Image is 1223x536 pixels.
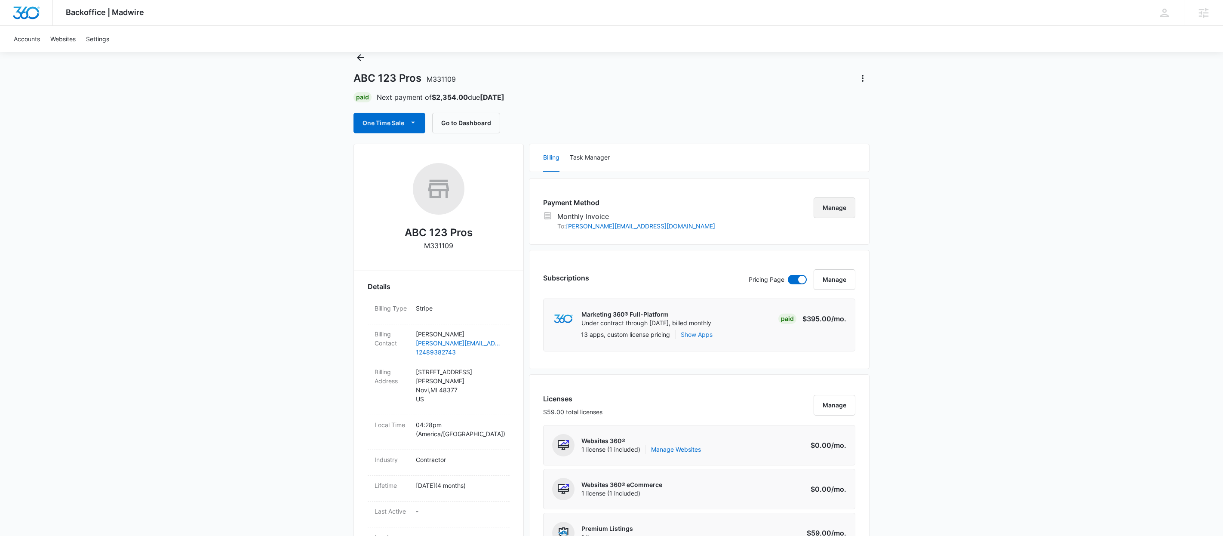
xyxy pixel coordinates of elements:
p: Under contract through [DATE], billed monthly [581,319,711,327]
div: Last Active- [368,502,510,527]
div: Lifetime[DATE](4 months) [368,476,510,502]
h2: ABC 123 Pros [405,225,473,240]
p: [DATE] ( 4 months ) [416,481,503,490]
img: marketing360Logo [554,314,572,323]
a: Accounts [9,26,45,52]
a: Settings [81,26,114,52]
p: $59.00 total licenses [543,407,602,416]
div: Billing TypeStripe [368,299,510,324]
dt: Billing Address [375,367,409,385]
div: Paid [353,92,372,102]
button: Manage [814,197,855,218]
button: Manage [814,395,855,416]
p: 04:28pm ( America/[GEOGRAPHIC_DATA] ) [416,420,503,438]
p: $0.00 [806,440,846,450]
span: 1 license (1 included) [581,445,701,454]
span: Details [368,281,390,292]
span: /mo. [831,441,846,450]
button: Back [353,51,367,65]
span: 1 license (1 included) [581,489,662,498]
p: M331109 [424,240,453,251]
h3: Licenses [543,394,602,404]
p: - [416,507,503,516]
button: Actions [856,71,870,85]
p: Websites 360® eCommerce [581,481,662,489]
h3: Subscriptions [543,273,589,283]
div: IndustryContractor [368,450,510,476]
button: Manage [814,269,855,290]
span: /mo. [831,314,846,323]
button: One Time Sale [353,113,425,133]
button: Go to Dashboard [432,113,500,133]
dt: Last Active [375,507,409,516]
p: [PERSON_NAME] [416,330,503,339]
div: Paid [778,314,796,324]
div: Billing Contact[PERSON_NAME][PERSON_NAME][EMAIL_ADDRESS][DOMAIN_NAME]12489382743 [368,324,510,362]
span: M331109 [427,75,456,83]
strong: [DATE] [480,93,504,102]
a: 12489382743 [416,348,503,357]
p: Websites 360® [581,437,701,445]
p: Next payment of due [377,92,504,102]
a: [PERSON_NAME][EMAIL_ADDRESS][DOMAIN_NAME] [416,339,503,348]
a: Manage Websites [651,445,701,454]
dt: Billing Type [375,304,409,313]
p: $0.00 [806,484,846,494]
div: Billing Address[STREET_ADDRESS][PERSON_NAME]Novi,MI 48377US [368,362,510,415]
span: Backoffice | Madwire [66,8,144,17]
span: /mo. [831,485,846,493]
button: Task Manager [570,144,610,172]
p: Stripe [416,304,503,313]
dt: Industry [375,455,409,464]
strong: $2,354.00 [432,93,468,102]
button: Show Apps [681,330,713,339]
p: Contractor [416,455,503,464]
h1: ABC 123 Pros [353,72,456,85]
p: [STREET_ADDRESS][PERSON_NAME] Novi , MI 48377 US [416,367,503,404]
p: To: [557,222,715,231]
dt: Billing Contact [375,330,409,348]
div: Local Time04:28pm (America/[GEOGRAPHIC_DATA]) [368,415,510,450]
p: 13 apps, custom license pricing [581,330,670,339]
a: [PERSON_NAME][EMAIL_ADDRESS][DOMAIN_NAME] [566,222,715,230]
p: Marketing 360® Full-Platform [581,310,711,319]
p: Pricing Page [749,275,784,284]
button: Billing [543,144,559,172]
p: $395.00 [802,314,846,324]
dt: Lifetime [375,481,409,490]
dt: Local Time [375,420,409,429]
p: Monthly Invoice [557,211,715,222]
h3: Payment Method [543,197,715,208]
a: Websites [45,26,81,52]
p: Premium Listings [581,524,633,533]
